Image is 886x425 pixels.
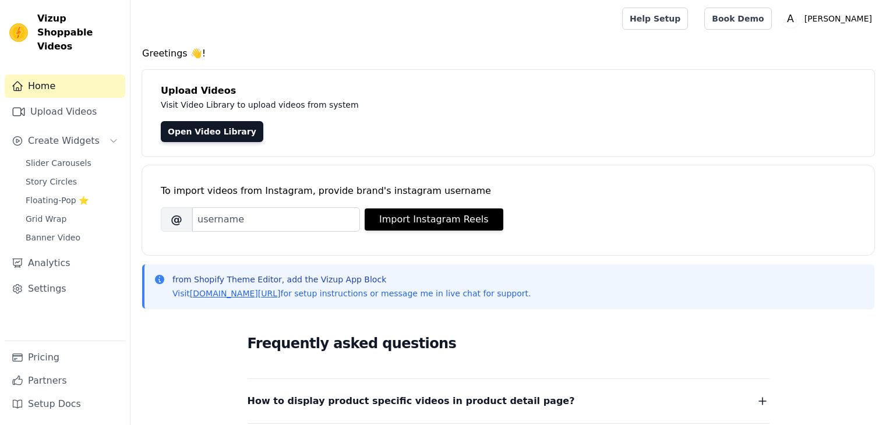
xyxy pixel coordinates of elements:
[161,121,263,142] a: Open Video Library
[19,211,125,227] a: Grid Wrap
[365,208,503,231] button: Import Instagram Reels
[26,194,89,206] span: Floating-Pop ⭐
[781,8,877,29] button: A [PERSON_NAME]
[161,84,856,98] h4: Upload Videos
[5,277,125,300] a: Settings
[5,346,125,369] a: Pricing
[26,232,80,243] span: Banner Video
[5,252,125,275] a: Analytics
[19,229,125,246] a: Banner Video
[9,23,28,42] img: Vizup
[142,47,874,61] h4: Greetings 👋!
[248,393,575,409] span: How to display product specific videos in product detail page?
[800,8,877,29] p: [PERSON_NAME]
[190,289,281,298] a: [DOMAIN_NAME][URL]
[26,213,66,225] span: Grid Wrap
[5,369,125,392] a: Partners
[28,134,100,148] span: Create Widgets
[5,129,125,153] button: Create Widgets
[704,8,771,30] a: Book Demo
[248,332,769,355] h2: Frequently asked questions
[622,8,688,30] a: Help Setup
[787,13,794,24] text: A
[161,98,683,112] p: Visit Video Library to upload videos from system
[161,207,192,232] span: @
[19,173,125,190] a: Story Circles
[172,288,531,299] p: Visit for setup instructions or message me in live chat for support.
[5,100,125,123] a: Upload Videos
[248,393,769,409] button: How to display product specific videos in product detail page?
[192,207,360,232] input: username
[161,184,856,198] div: To import videos from Instagram, provide brand's instagram username
[26,157,91,169] span: Slider Carousels
[37,12,121,54] span: Vizup Shoppable Videos
[26,176,77,187] span: Story Circles
[172,274,531,285] p: from Shopify Theme Editor, add the Vizup App Block
[19,192,125,208] a: Floating-Pop ⭐
[5,392,125,416] a: Setup Docs
[5,75,125,98] a: Home
[19,155,125,171] a: Slider Carousels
